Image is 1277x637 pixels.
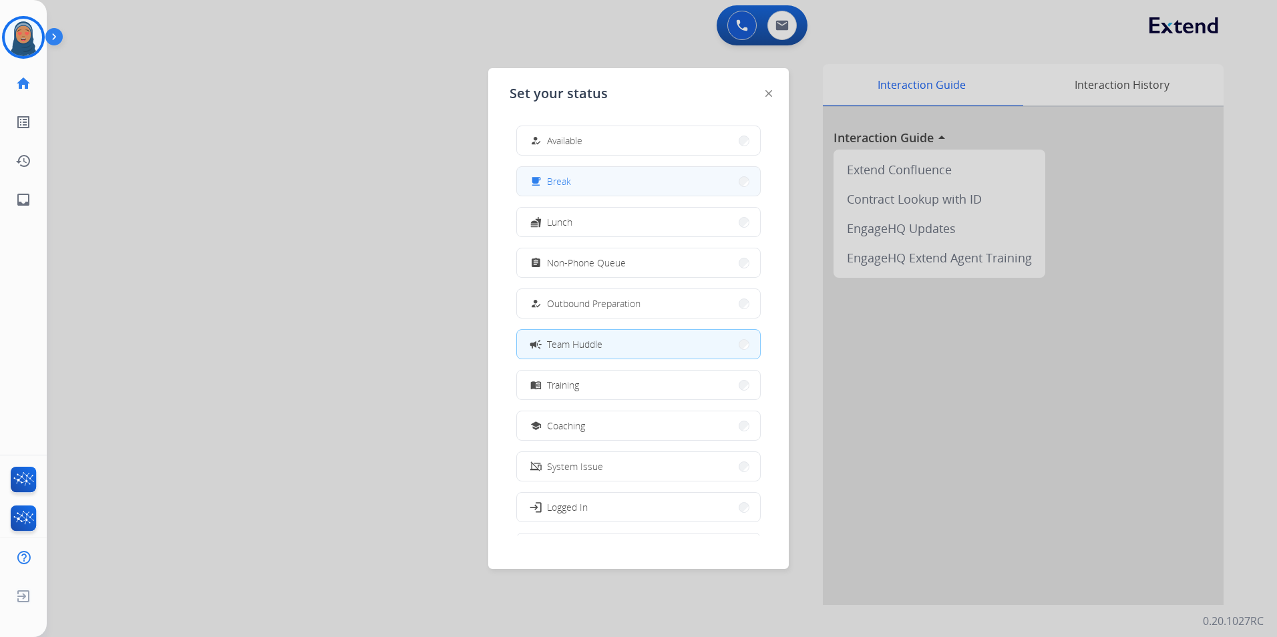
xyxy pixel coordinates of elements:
button: System Issue [517,452,760,481]
span: Logged In [547,500,588,514]
span: Coaching [547,419,585,433]
mat-icon: how_to_reg [530,298,542,309]
span: Outbound Preparation [547,296,641,310]
mat-icon: history [15,153,31,169]
p: 0.20.1027RC [1203,613,1264,629]
button: Lunch [517,208,760,236]
button: Coaching [517,411,760,440]
mat-icon: home [15,75,31,91]
span: Training [547,378,579,392]
mat-icon: menu_book [530,379,542,391]
mat-icon: fastfood [530,216,542,228]
button: Outbound Preparation [517,289,760,318]
mat-icon: free_breakfast [530,176,542,187]
button: Logged In [517,493,760,521]
span: Set your status [510,84,608,103]
span: Team Huddle [547,337,602,351]
img: close-button [765,90,772,97]
mat-icon: inbox [15,192,31,208]
mat-icon: assignment [530,257,542,268]
mat-icon: how_to_reg [530,135,542,146]
button: Break [517,167,760,196]
button: Offline [517,534,760,562]
button: Training [517,371,760,399]
button: Team Huddle [517,330,760,359]
mat-icon: login [529,500,542,513]
span: Available [547,134,582,148]
span: Break [547,174,571,188]
mat-icon: school [530,420,542,431]
button: Available [517,126,760,155]
span: Non-Phone Queue [547,256,626,270]
mat-icon: campaign [529,337,542,351]
span: Lunch [547,215,572,229]
mat-icon: phonelink_off [530,461,542,472]
mat-icon: list_alt [15,114,31,130]
button: Non-Phone Queue [517,248,760,277]
span: System Issue [547,459,603,473]
img: avatar [5,19,42,56]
